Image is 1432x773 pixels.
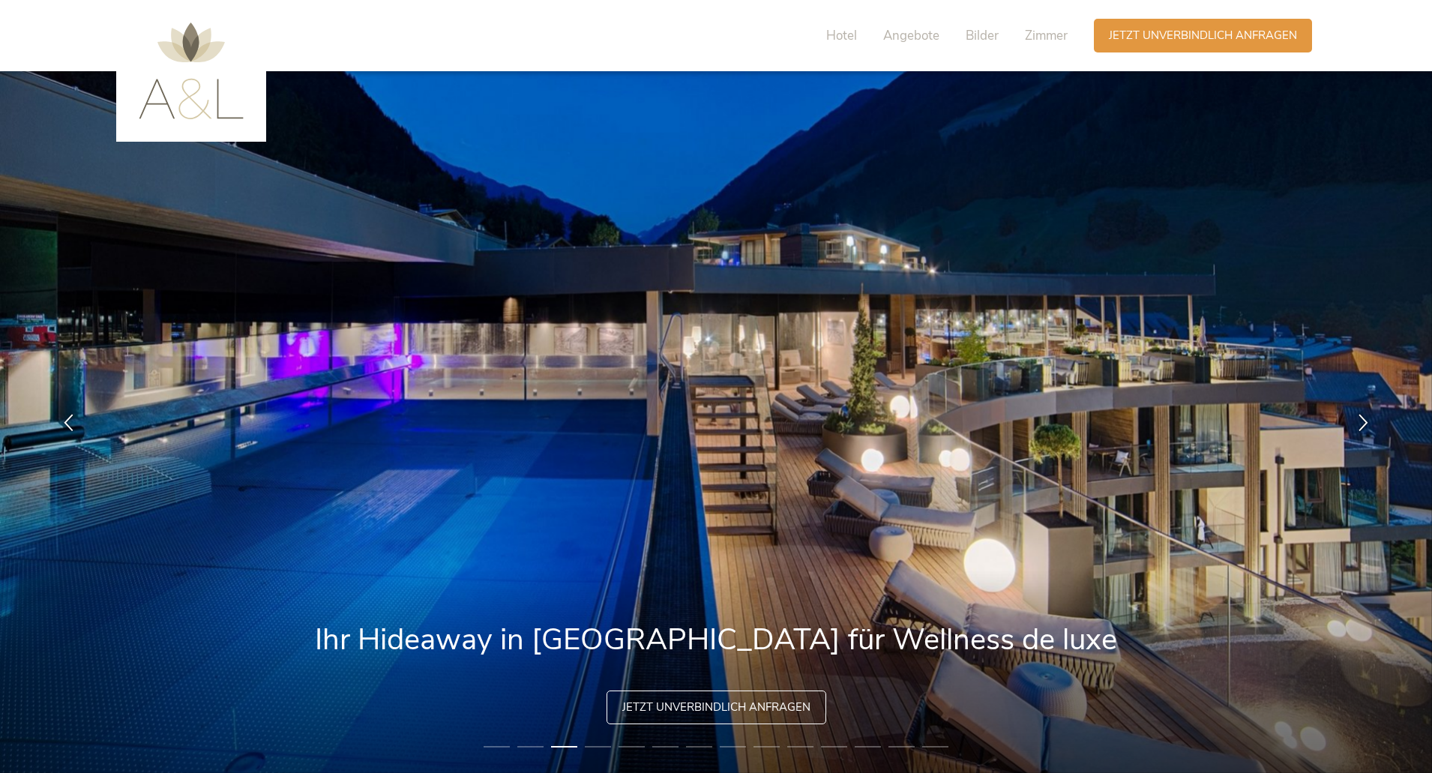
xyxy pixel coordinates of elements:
[622,700,810,715] span: Jetzt unverbindlich anfragen
[139,22,244,119] img: AMONTI & LUNARIS Wellnessresort
[966,27,999,44] span: Bilder
[1109,28,1297,43] span: Jetzt unverbindlich anfragen
[883,27,939,44] span: Angebote
[1025,27,1068,44] span: Zimmer
[826,27,857,44] span: Hotel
